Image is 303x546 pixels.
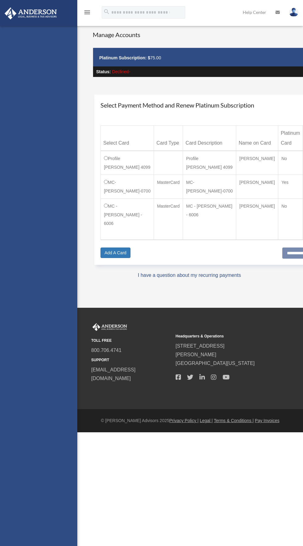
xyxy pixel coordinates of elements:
a: [GEOGRAPHIC_DATA][US_STATE] [176,361,255,366]
td: MC - [PERSON_NAME] - 6006 [183,198,236,240]
img: Anderson Advisors Platinum Portal [3,7,59,19]
strong: Status: [96,69,111,74]
a: Pay Invoices [255,418,279,423]
td: MasterCard [154,175,183,198]
div: © [PERSON_NAME] Advisors 2025 [77,417,303,425]
th: Card Description [183,125,236,151]
td: MC-[PERSON_NAME]-0700 [101,175,154,198]
small: TOLL FREE [91,337,171,344]
i: menu [83,9,91,16]
td: No [278,151,303,175]
small: Headquarters & Operations [176,333,256,340]
a: menu [83,11,91,16]
a: [STREET_ADDRESS][PERSON_NAME] [176,343,224,357]
td: [PERSON_NAME] [236,198,278,240]
span: Declined- [112,69,130,74]
td: MC - [PERSON_NAME] - 6006 [101,198,154,240]
td: [PERSON_NAME] [236,175,278,198]
td: Profile [PERSON_NAME] 4099 [101,151,154,175]
td: MasterCard [154,198,183,240]
a: Add A Card [100,248,130,258]
th: Card Type [154,125,183,151]
th: Select Card [101,125,154,151]
th: Name on Card [236,125,278,151]
a: Terms & Conditions | [214,418,254,423]
a: [EMAIL_ADDRESS][DOMAIN_NAME] [91,367,135,381]
img: Anderson Advisors Platinum Portal [91,323,128,331]
a: 800.706.4741 [91,348,122,353]
td: Yes [278,175,303,198]
a: I have a question about my recurring payments [138,273,241,278]
i: search [103,8,110,15]
td: MC-[PERSON_NAME]-0700 [183,175,236,198]
th: Platinum Card [278,125,303,151]
img: User Pic [289,8,298,17]
strong: Platinum Subscription: $ [99,55,150,60]
a: Privacy Policy | [169,418,199,423]
td: [PERSON_NAME] [236,151,278,175]
small: SUPPORT [91,357,171,363]
td: Profile [PERSON_NAME] 4099 [183,151,236,175]
a: Legal | [200,418,213,423]
td: No [278,198,303,240]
